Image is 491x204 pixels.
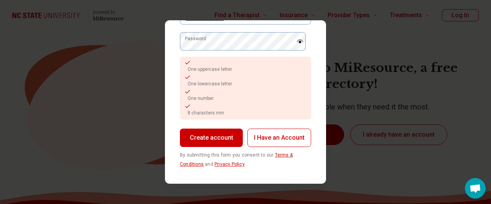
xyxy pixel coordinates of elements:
span: One uppercase letter [188,67,232,72]
span: One lowercase letter [188,81,232,86]
img: password [297,39,303,43]
label: Password [185,35,206,42]
span: By submitting this form you consent to our and [180,152,293,167]
button: Create account [180,129,243,147]
button: I Have an Account [247,129,311,147]
span: One number [188,96,214,101]
a: Privacy Policy [214,162,245,167]
span: 8 characters min [188,110,224,116]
